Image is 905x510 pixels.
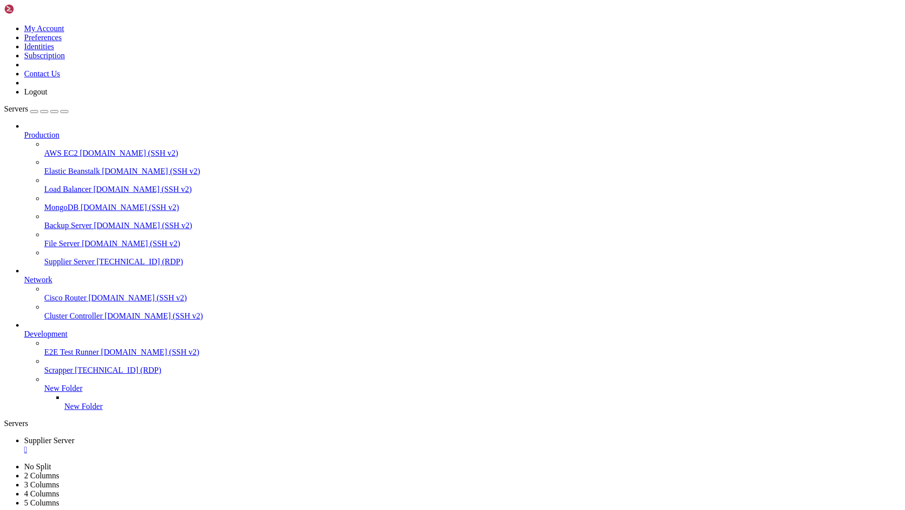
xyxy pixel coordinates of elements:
[44,293,901,302] a: Cisco Router [DOMAIN_NAME] (SSH v2)
[44,384,901,393] a: New Folder
[44,203,901,212] a: MongoDB [DOMAIN_NAME] (SSH v2)
[44,312,901,321] a: Cluster Controller [DOMAIN_NAME] (SSH v2)
[64,402,103,411] span: New Folder
[75,366,161,374] span: [TECHNICAL_ID] (RDP)
[24,436,901,454] a: Supplier Server
[4,105,28,113] span: Servers
[24,87,47,96] a: Logout
[94,185,192,193] span: [DOMAIN_NAME] (SSH v2)
[24,498,59,507] a: 5 Columns
[44,357,901,375] li: Scrapper [TECHNICAL_ID] (RDP)
[44,221,92,230] span: Backup Server
[44,176,901,194] li: Load Balancer [DOMAIN_NAME] (SSH v2)
[44,257,901,266] a: Supplier Server [TECHNICAL_ID] (RDP)
[44,248,901,266] li: Supplier Server [TECHNICAL_ID] (RDP)
[44,348,99,356] span: E2E Test Runner
[44,167,100,175] span: Elastic Beanstalk
[24,275,901,284] a: Network
[80,149,178,157] span: [DOMAIN_NAME] (SSH v2)
[24,330,67,338] span: Development
[24,445,901,454] a: 
[44,221,901,230] a: Backup Server [DOMAIN_NAME] (SSH v2)
[44,366,901,375] a: Scrapper [TECHNICAL_ID] (RDP)
[44,239,80,248] span: File Server
[44,158,901,176] li: Elastic Beanstalk [DOMAIN_NAME] (SSH v2)
[44,185,901,194] a: Load Balancer [DOMAIN_NAME] (SSH v2)
[24,471,59,480] a: 2 Columns
[44,194,901,212] li: MongoDB [DOMAIN_NAME] (SSH v2)
[105,312,203,320] span: [DOMAIN_NAME] (SSH v2)
[44,348,901,357] a: E2E Test Runner [DOMAIN_NAME] (SSH v2)
[44,375,901,411] li: New Folder
[24,330,901,339] a: Development
[4,419,901,428] div: Servers
[24,462,51,471] a: No Split
[64,393,901,411] li: New Folder
[24,33,62,42] a: Preferences
[44,185,92,193] span: Load Balancer
[102,167,201,175] span: [DOMAIN_NAME] (SSH v2)
[101,348,200,356] span: [DOMAIN_NAME] (SSH v2)
[94,221,193,230] span: [DOMAIN_NAME] (SSH v2)
[4,105,68,113] a: Servers
[44,167,901,176] a: Elastic Beanstalk [DOMAIN_NAME] (SSH v2)
[44,140,901,158] li: AWS EC2 [DOMAIN_NAME] (SSH v2)
[80,203,179,212] span: [DOMAIN_NAME] (SSH v2)
[44,312,103,320] span: Cluster Controller
[82,239,180,248] span: [DOMAIN_NAME] (SSH v2)
[44,203,78,212] span: MongoDB
[44,257,95,266] span: Supplier Server
[44,149,901,158] a: AWS EC2 [DOMAIN_NAME] (SSH v2)
[24,436,74,445] span: Supplier Server
[4,4,62,14] img: Shellngn
[24,275,52,284] span: Network
[24,51,65,60] a: Subscription
[24,489,59,498] a: 4 Columns
[44,302,901,321] li: Cluster Controller [DOMAIN_NAME] (SSH v2)
[24,24,64,33] a: My Account
[97,257,183,266] span: [TECHNICAL_ID] (RDP)
[24,42,54,51] a: Identities
[44,239,901,248] a: File Server [DOMAIN_NAME] (SSH v2)
[44,293,86,302] span: Cisco Router
[24,122,901,266] li: Production
[24,266,901,321] li: Network
[44,384,82,392] span: New Folder
[44,339,901,357] li: E2E Test Runner [DOMAIN_NAME] (SSH v2)
[24,321,901,411] li: Development
[44,212,901,230] li: Backup Server [DOMAIN_NAME] (SSH v2)
[44,149,78,157] span: AWS EC2
[24,131,59,139] span: Production
[44,230,901,248] li: File Server [DOMAIN_NAME] (SSH v2)
[24,69,60,78] a: Contact Us
[44,366,73,374] span: Scrapper
[64,402,901,411] a: New Folder
[24,480,59,489] a: 3 Columns
[88,293,187,302] span: [DOMAIN_NAME] (SSH v2)
[24,131,901,140] a: Production
[44,284,901,302] li: Cisco Router [DOMAIN_NAME] (SSH v2)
